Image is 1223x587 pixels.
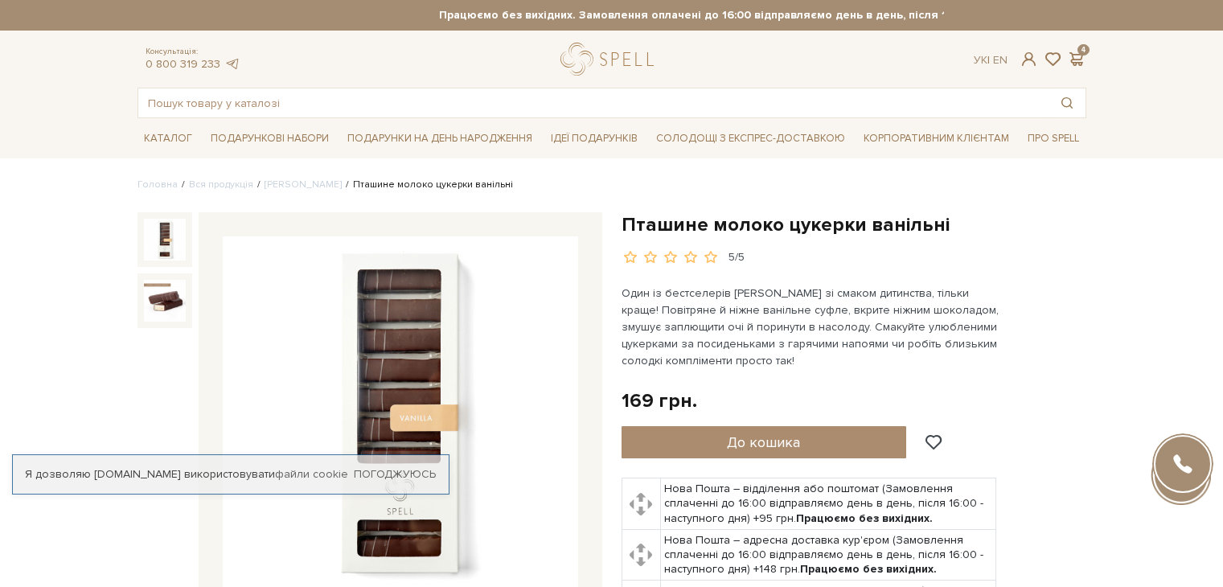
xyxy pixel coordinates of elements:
[138,88,1049,117] input: Пошук товару у каталозі
[796,511,933,525] b: Працюємо без вихідних.
[189,179,253,191] a: Вся продукція
[144,280,186,322] img: Пташине молоко цукерки ванільні
[265,179,342,191] a: [PERSON_NAME]
[727,433,800,451] span: До кошика
[146,57,220,71] a: 0 800 319 233
[204,126,335,151] span: Подарункові набори
[341,126,539,151] span: Подарунки на День народження
[622,212,1086,237] h1: Пташине молоко цукерки ванільні
[622,388,697,413] div: 169 грн.
[1049,88,1086,117] button: Пошук товару у каталозі
[660,529,995,581] td: Нова Пошта – адресна доставка кур'єром (Замовлення сплаченні до 16:00 відправляємо день в день, п...
[622,426,907,458] button: До кошика
[987,53,990,67] span: |
[857,125,1016,152] a: Корпоративним клієнтам
[342,178,513,192] li: Пташине молоко цукерки ванільні
[354,467,436,482] a: Погоджуюсь
[622,285,999,369] p: Один із бестселерів [PERSON_NAME] зі смаком дитинства, тільки краще! Повітряне й ніжне ванільне с...
[544,126,644,151] span: Ідеї подарунків
[800,562,937,576] b: Працюємо без вихідних.
[146,47,240,57] span: Консультація:
[650,125,852,152] a: Солодощі з експрес-доставкою
[224,57,240,71] a: telegram
[728,250,745,265] div: 5/5
[137,179,178,191] a: Головна
[13,467,449,482] div: Я дозволяю [DOMAIN_NAME] використовувати
[560,43,661,76] a: logo
[974,53,1008,68] div: Ук
[137,126,199,151] span: Каталог
[144,219,186,261] img: Пташине молоко цукерки ванільні
[275,467,348,481] a: файли cookie
[1021,126,1086,151] span: Про Spell
[993,53,1008,67] a: En
[660,478,995,530] td: Нова Пошта – відділення або поштомат (Замовлення сплаченні до 16:00 відправляємо день в день, піс...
